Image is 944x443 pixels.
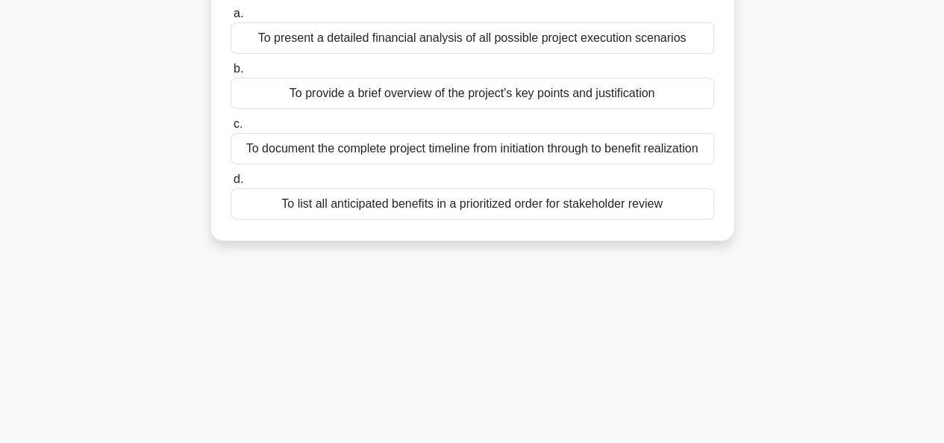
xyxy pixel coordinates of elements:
[231,188,714,220] div: To list all anticipated benefits in a prioritized order for stakeholder review
[231,133,714,164] div: To document the complete project timeline from initiation through to benefit realization
[234,7,243,19] span: a.
[234,173,243,185] span: d.
[231,22,714,54] div: To present a detailed financial analysis of all possible project execution scenarios
[234,62,243,75] span: b.
[231,78,714,109] div: To provide a brief overview of the project's key points and justification
[234,117,243,130] span: c.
